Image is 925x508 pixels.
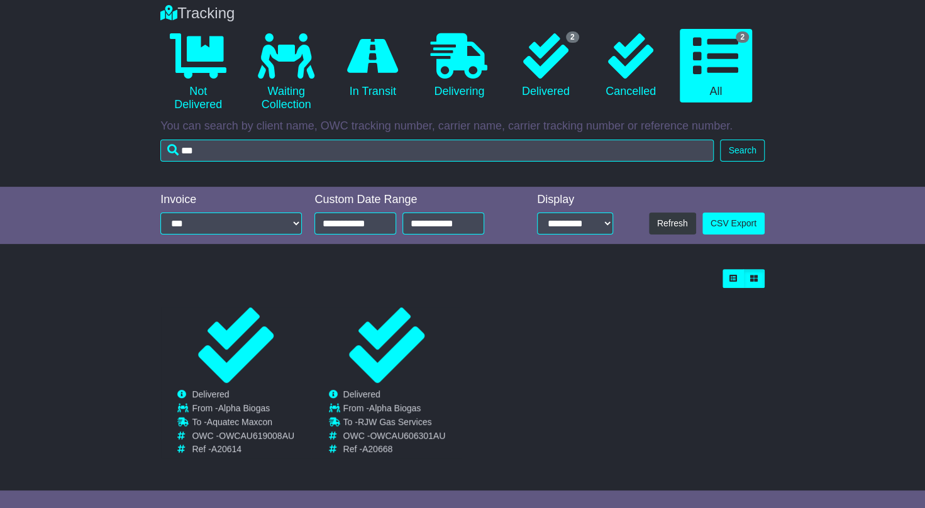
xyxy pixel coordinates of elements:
[358,417,431,427] span: RJW Gas Services
[509,29,582,103] a: 2 Delivered
[343,403,446,417] td: From -
[537,193,613,207] div: Display
[362,444,392,454] span: A20668
[192,431,294,444] td: OWC -
[343,389,380,399] span: Delivered
[192,417,294,431] td: To -
[248,29,324,116] a: Waiting Collection
[421,29,497,103] a: Delivering
[343,431,446,444] td: OWC -
[369,403,421,413] span: Alpha Biogas
[218,403,270,413] span: Alpha Biogas
[336,29,409,103] a: In Transit
[680,29,752,103] a: 2 All
[702,213,765,235] a: CSV Export
[566,31,579,43] span: 2
[160,193,302,207] div: Invoice
[370,431,445,441] span: OWCAU606301AU
[219,431,294,441] span: OWCAU619008AU
[160,29,236,116] a: Not Delivered
[207,417,272,427] span: Aquatec Maxcon
[343,417,446,431] td: To -
[154,4,771,23] div: Tracking
[720,140,764,162] button: Search
[649,213,696,235] button: Refresh
[160,119,765,133] p: You can search by client name, OWC tracking number, carrier name, carrier tracking number or refe...
[736,31,749,43] span: 2
[192,389,229,399] span: Delivered
[192,403,294,417] td: From -
[343,444,446,455] td: Ref -
[211,444,241,454] span: A20614
[314,193,507,207] div: Custom Date Range
[192,444,294,455] td: Ref -
[595,29,667,103] a: Cancelled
